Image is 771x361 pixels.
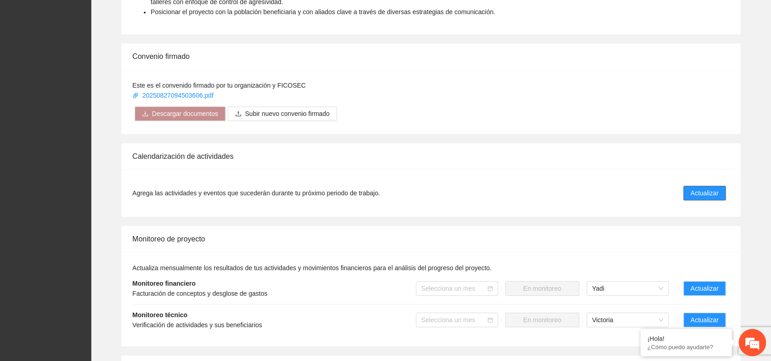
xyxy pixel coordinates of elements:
p: ¿Cómo puedo ayudarte? [648,344,725,351]
span: Este es el convenido firmado por tu organización y FICOSEC [132,82,306,89]
div: Chatee con nosotros ahora [48,47,153,58]
span: Descargar documentos [152,109,218,119]
button: downloadDescargar documentos [135,106,226,121]
span: Actualiza mensualmente los resultados de tus actividades y movimientos financieros para el anális... [132,264,492,272]
div: ¡Hola! [648,335,725,342]
textarea: Escriba su mensaje y pulse “Intro” [5,249,174,281]
span: uploadSubir nuevo convenio firmado [228,110,337,117]
strong: Monitoreo técnico [132,311,188,319]
span: Agrega las actividades y eventos que sucederán durante tu próximo periodo de trabajo. [132,188,380,198]
span: calendar [488,286,493,291]
a: 20250827094503606.pdf [132,92,215,99]
span: Yadi [592,282,664,295]
strong: Monitoreo financiero [132,280,195,287]
span: calendar [488,317,493,323]
span: download [142,110,148,118]
span: Facturación de conceptos y desglose de gastos [132,290,268,297]
button: Actualizar [684,313,726,327]
span: Actualizar [691,315,719,325]
button: Actualizar [684,186,726,200]
span: Posicionar el proyecto con la población beneficiaria y con aliados clave a través de diversas est... [151,8,496,16]
span: Actualizar [691,188,719,198]
div: Convenio firmado [132,43,730,69]
button: uploadSubir nuevo convenio firmado [228,106,337,121]
div: Calendarización de actividades [132,143,730,169]
span: upload [235,110,242,118]
span: Actualizar [691,283,719,293]
span: Victoria [592,313,664,327]
span: Subir nuevo convenio firmado [245,109,330,119]
button: Actualizar [684,281,726,296]
div: Monitoreo de proyecto [132,226,730,252]
span: paper-clip [132,92,139,99]
div: Minimizar ventana de chat en vivo [150,5,172,26]
span: Estamos en línea. [53,122,126,214]
span: Verificación de actividades y sus beneficiarios [132,321,262,329]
